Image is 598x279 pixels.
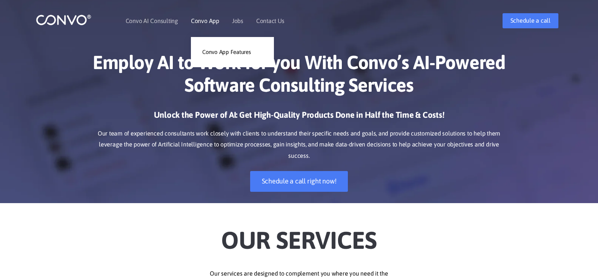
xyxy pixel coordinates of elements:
[90,109,509,126] h3: Unlock the Power of AI: Get High-Quality Products Done in Half the Time & Costs!
[191,45,274,60] a: Convo App Features
[250,171,348,192] a: Schedule a call right now!
[191,18,219,24] a: Convo App
[90,128,509,162] p: Our team of experienced consultants work closely with clients to understand their specific needs ...
[126,18,178,24] a: Convo AI Consulting
[503,13,558,28] a: Schedule a call
[90,51,509,102] h1: Employ AI to Work for you With Convo’s AI-Powered Software Consulting Services
[232,18,243,24] a: Jobs
[36,14,91,26] img: logo_1.png
[256,18,284,24] a: Contact Us
[90,214,509,257] h2: Our Services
